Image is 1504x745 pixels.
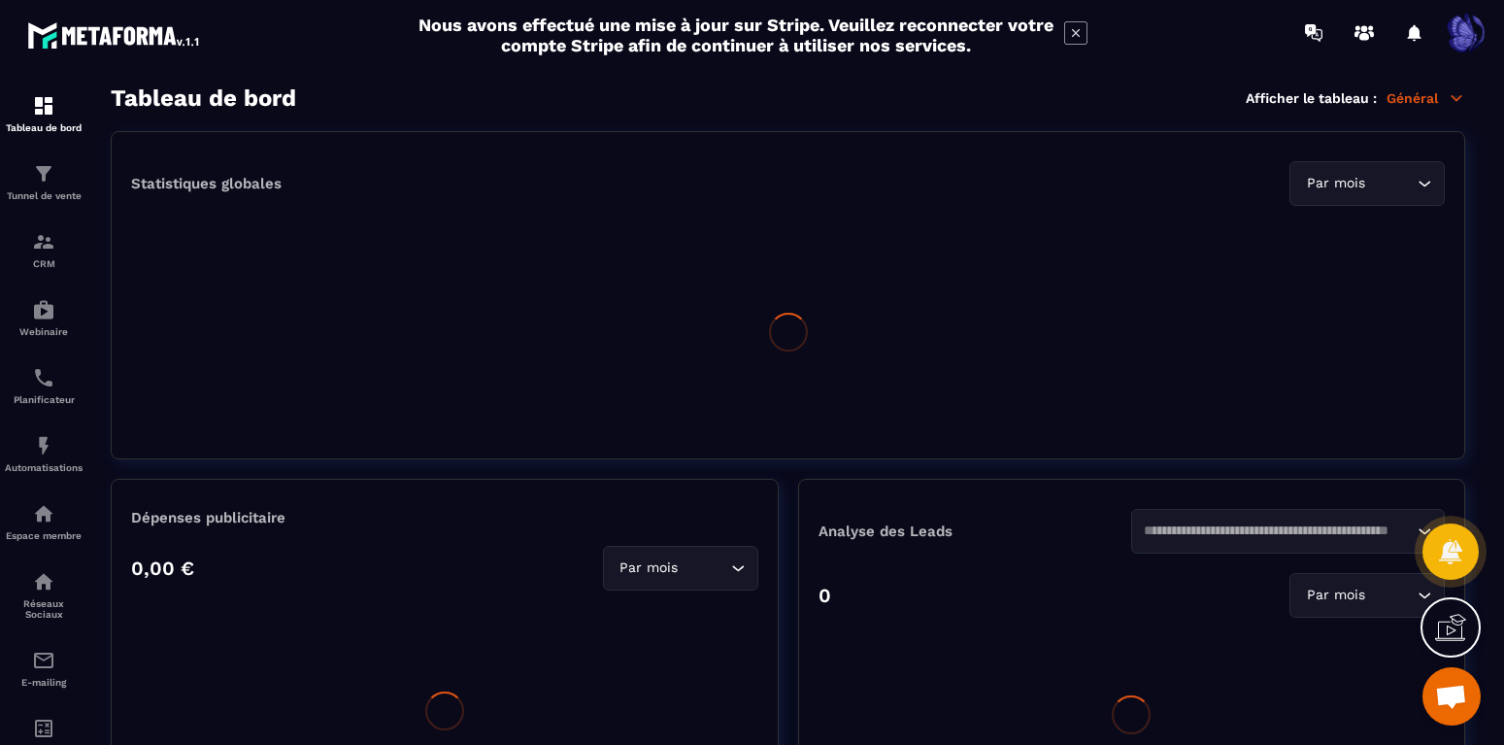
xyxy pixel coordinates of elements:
a: emailemailE-mailing [5,634,83,702]
input: Search for option [1369,585,1413,606]
a: schedulerschedulerPlanificateur [5,352,83,420]
p: Planificateur [5,394,83,405]
img: accountant [32,717,55,740]
img: automations [32,502,55,525]
a: Open chat [1422,667,1481,726]
p: CRM [5,258,83,269]
img: social-network [32,570,55,593]
p: Statistiques globales [131,175,282,192]
a: automationsautomationsAutomatisations [5,420,83,488]
img: formation [32,230,55,254]
p: Dépenses publicitaire [131,509,758,526]
img: scheduler [32,366,55,389]
img: formation [32,162,55,186]
img: automations [32,298,55,322]
img: logo [27,17,202,52]
div: Search for option [1131,509,1445,554]
p: Analyse des Leads [819,523,1132,540]
p: Webinaire [5,326,83,337]
h3: Tableau de bord [111,85,296,112]
img: email [32,649,55,672]
div: Search for option [1289,161,1445,206]
a: formationformationTableau de bord [5,80,83,148]
p: Réseaux Sociaux [5,598,83,620]
p: 0,00 € [131,557,194,580]
h2: Nous avons effectué une mise à jour sur Stripe. Veuillez reconnecter votre compte Stripe afin de ... [418,15,1054,55]
p: 0 [819,584,831,607]
p: Afficher le tableau : [1246,90,1377,106]
a: social-networksocial-networkRéseaux Sociaux [5,556,83,634]
input: Search for option [1369,173,1413,194]
a: automationsautomationsEspace membre [5,488,83,556]
div: Search for option [1289,573,1445,618]
p: Automatisations [5,462,83,473]
img: formation [32,94,55,118]
span: Par mois [1302,173,1369,194]
span: Par mois [616,558,683,579]
a: automationsautomationsWebinaire [5,284,83,352]
p: Général [1387,89,1465,107]
p: Espace membre [5,530,83,541]
p: E-mailing [5,677,83,688]
p: Tunnel de vente [5,190,83,201]
input: Search for option [1144,521,1413,542]
span: Par mois [1302,585,1369,606]
div: Search for option [603,546,758,591]
p: Tableau de bord [5,122,83,133]
a: formationformationCRM [5,216,83,284]
input: Search for option [683,558,726,579]
a: formationformationTunnel de vente [5,148,83,216]
img: automations [32,434,55,457]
